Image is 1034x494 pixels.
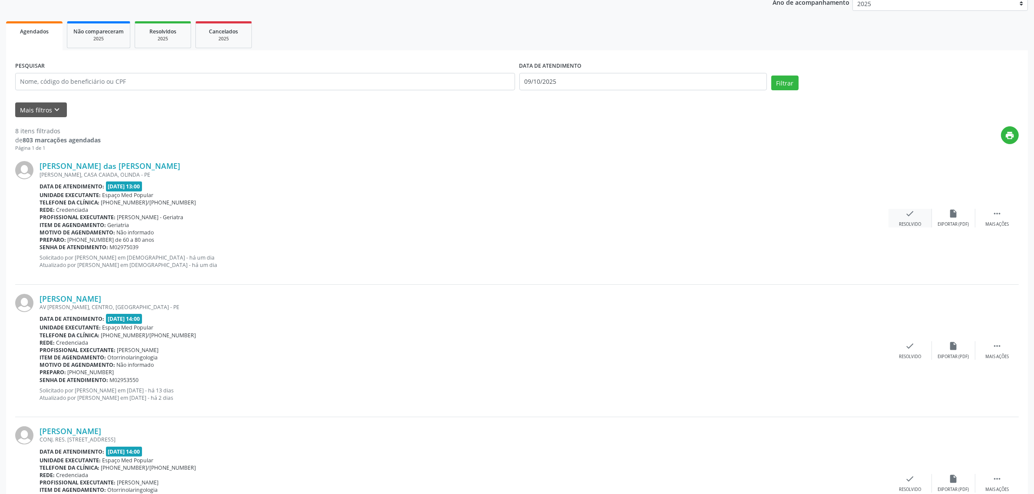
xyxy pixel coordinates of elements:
[40,361,115,369] b: Motivo de agendamento:
[108,486,158,494] span: Otorrinolaringologia
[40,254,889,269] p: Solicitado por [PERSON_NAME] em [DEMOGRAPHIC_DATA] - há um dia Atualizado por [PERSON_NAME] em [D...
[102,457,154,464] span: Espaço Med Popular
[519,73,767,90] input: Selecione um intervalo
[56,471,89,479] span: Credenciada
[1005,131,1015,140] i: print
[73,36,124,42] div: 2025
[110,376,139,384] span: M02953550
[15,135,101,145] div: de
[40,464,99,471] b: Telefone da clínica:
[40,332,99,339] b: Telefone da clínica:
[209,28,238,35] span: Cancelados
[102,191,154,199] span: Espaço Med Popular
[985,354,1009,360] div: Mais ações
[992,474,1002,484] i: 
[15,59,45,73] label: PESQUISAR
[56,206,89,214] span: Credenciada
[905,341,915,351] i: check
[992,209,1002,218] i: 
[519,59,582,73] label: DATA DE ATENDIMENTO
[899,487,921,493] div: Resolvido
[102,324,154,331] span: Espaço Med Popular
[40,486,106,494] b: Item de agendamento:
[40,387,889,402] p: Solicitado por [PERSON_NAME] em [DATE] - há 13 dias Atualizado por [PERSON_NAME] em [DATE] - há 2...
[117,479,159,486] span: [PERSON_NAME]
[68,236,155,244] span: [PHONE_NUMBER] de 60 a 80 anos
[15,294,33,312] img: img
[73,28,124,35] span: Não compareceram
[938,487,969,493] div: Exportar (PDF)
[117,361,154,369] span: Não informado
[905,209,915,218] i: check
[53,105,62,115] i: keyboard_arrow_down
[202,36,245,42] div: 2025
[40,426,101,436] a: [PERSON_NAME]
[40,244,108,251] b: Senha de atendimento:
[141,36,185,42] div: 2025
[108,354,158,361] span: Otorrinolaringologia
[108,221,129,229] span: Geriatria
[40,376,108,384] b: Senha de atendimento:
[40,457,101,464] b: Unidade executante:
[117,214,184,221] span: [PERSON_NAME] - Geriatra
[20,28,49,35] span: Agendados
[899,354,921,360] div: Resolvido
[40,315,104,323] b: Data de atendimento:
[15,145,101,152] div: Página 1 de 1
[949,209,958,218] i: insert_drive_file
[106,314,142,324] span: [DATE] 14:00
[40,339,55,346] b: Rede:
[938,221,969,227] div: Exportar (PDF)
[40,199,99,206] b: Telefone da clínica:
[949,341,958,351] i: insert_drive_file
[985,221,1009,227] div: Mais ações
[899,221,921,227] div: Resolvido
[15,126,101,135] div: 8 itens filtrados
[1001,126,1019,144] button: print
[40,236,66,244] b: Preparo:
[40,221,106,229] b: Item de agendamento:
[101,464,196,471] span: [PHONE_NUMBER]/[PHONE_NUMBER]
[56,339,89,346] span: Credenciada
[949,474,958,484] i: insert_drive_file
[40,171,889,178] div: [PERSON_NAME], CASA CAIADA, OLINDA - PE
[905,474,915,484] i: check
[40,369,66,376] b: Preparo:
[101,332,196,339] span: [PHONE_NUMBER]/[PHONE_NUMBER]
[40,471,55,479] b: Rede:
[106,447,142,457] span: [DATE] 14:00
[15,73,515,90] input: Nome, código do beneficiário ou CPF
[117,229,154,236] span: Não informado
[985,487,1009,493] div: Mais ações
[110,244,139,251] span: M02975039
[40,346,116,354] b: Profissional executante:
[149,28,176,35] span: Resolvidos
[40,191,101,199] b: Unidade executante:
[40,324,101,331] b: Unidade executante:
[15,161,33,179] img: img
[23,136,101,144] strong: 803 marcações agendadas
[101,199,196,206] span: [PHONE_NUMBER]/[PHONE_NUMBER]
[15,102,67,118] button: Mais filtroskeyboard_arrow_down
[40,436,889,443] div: CONJ. RES. [STREET_ADDRESS]
[40,294,101,303] a: [PERSON_NAME]
[992,341,1002,351] i: 
[40,214,116,221] b: Profissional executante:
[40,303,889,311] div: AV [PERSON_NAME], CENTRO, [GEOGRAPHIC_DATA] - PE
[40,183,104,190] b: Data de atendimento:
[15,426,33,445] img: img
[117,346,159,354] span: [PERSON_NAME]
[40,354,106,361] b: Item de agendamento:
[40,229,115,236] b: Motivo de agendamento:
[771,76,799,90] button: Filtrar
[40,448,104,455] b: Data de atendimento:
[68,369,114,376] span: [PHONE_NUMBER]
[40,206,55,214] b: Rede:
[40,479,116,486] b: Profissional executante:
[938,354,969,360] div: Exportar (PDF)
[40,161,180,171] a: [PERSON_NAME] das [PERSON_NAME]
[106,181,142,191] span: [DATE] 13:00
